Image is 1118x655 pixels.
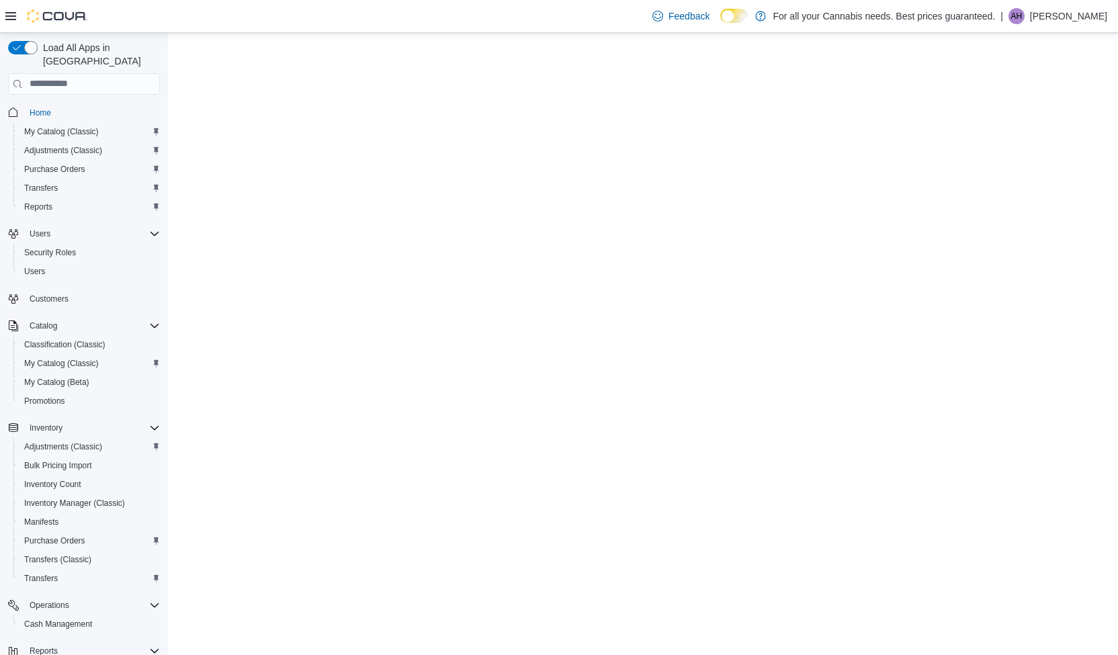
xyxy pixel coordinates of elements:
[24,291,74,307] a: Customers
[19,180,63,196] a: Transfers
[13,179,165,198] button: Transfers
[24,573,58,584] span: Transfers
[19,476,87,492] a: Inventory Count
[19,263,160,279] span: Users
[24,145,102,156] span: Adjustments (Classic)
[19,355,104,372] a: My Catalog (Classic)
[19,616,97,632] a: Cash Management
[19,514,160,530] span: Manifests
[773,8,995,24] p: For all your Cannabis needs. Best prices guaranteed.
[24,420,160,436] span: Inventory
[24,498,125,509] span: Inventory Manager (Classic)
[24,535,85,546] span: Purchase Orders
[30,600,69,611] span: Operations
[24,318,62,334] button: Catalog
[24,396,65,406] span: Promotions
[3,316,165,335] button: Catalog
[3,224,165,243] button: Users
[669,9,709,23] span: Feedback
[24,339,105,350] span: Classification (Classic)
[24,597,160,613] span: Operations
[13,456,165,475] button: Bulk Pricing Import
[19,124,160,140] span: My Catalog (Classic)
[19,552,97,568] a: Transfers (Classic)
[1030,8,1107,24] p: [PERSON_NAME]
[24,479,81,490] span: Inventory Count
[19,533,91,549] a: Purchase Orders
[19,263,50,279] a: Users
[19,142,160,159] span: Adjustments (Classic)
[24,247,76,258] span: Security Roles
[19,393,160,409] span: Promotions
[19,570,160,586] span: Transfers
[19,495,160,511] span: Inventory Manager (Classic)
[13,141,165,160] button: Adjustments (Classic)
[24,202,52,212] span: Reports
[24,358,99,369] span: My Catalog (Classic)
[19,457,160,474] span: Bulk Pricing Import
[24,420,68,436] button: Inventory
[24,266,45,277] span: Users
[647,3,715,30] a: Feedback
[19,374,95,390] a: My Catalog (Beta)
[13,437,165,456] button: Adjustments (Classic)
[27,9,87,23] img: Cova
[30,294,69,304] span: Customers
[13,243,165,262] button: Security Roles
[19,439,160,455] span: Adjustments (Classic)
[19,439,107,455] a: Adjustments (Classic)
[13,198,165,216] button: Reports
[30,228,50,239] span: Users
[19,495,130,511] a: Inventory Manager (Classic)
[24,619,92,629] span: Cash Management
[24,126,99,137] span: My Catalog (Classic)
[24,517,58,527] span: Manifests
[168,33,1118,655] iframe: To enrich screen reader interactions, please activate Accessibility in Grammarly extension settings
[19,245,81,261] a: Security Roles
[720,23,721,24] span: Dark Mode
[13,160,165,179] button: Purchase Orders
[24,290,160,307] span: Customers
[24,460,92,471] span: Bulk Pricing Import
[24,104,160,121] span: Home
[19,374,160,390] span: My Catalog (Beta)
[24,597,75,613] button: Operations
[30,320,57,331] span: Catalog
[19,180,160,196] span: Transfers
[3,289,165,308] button: Customers
[19,337,160,353] span: Classification (Classic)
[19,161,160,177] span: Purchase Orders
[13,475,165,494] button: Inventory Count
[30,107,51,118] span: Home
[24,318,160,334] span: Catalog
[13,122,165,141] button: My Catalog (Classic)
[19,161,91,177] a: Purchase Orders
[1008,8,1025,24] div: Ashton Hanlon
[13,615,165,634] button: Cash Management
[13,373,165,392] button: My Catalog (Beta)
[24,226,160,242] span: Users
[19,457,97,474] a: Bulk Pricing Import
[13,392,165,410] button: Promotions
[1011,8,1023,24] span: AH
[13,262,165,281] button: Users
[19,199,58,215] a: Reports
[19,355,160,372] span: My Catalog (Classic)
[13,513,165,531] button: Manifests
[19,552,160,568] span: Transfers (Classic)
[19,533,160,549] span: Purchase Orders
[24,441,102,452] span: Adjustments (Classic)
[19,142,107,159] a: Adjustments (Classic)
[24,377,89,388] span: My Catalog (Beta)
[13,494,165,513] button: Inventory Manager (Classic)
[24,164,85,175] span: Purchase Orders
[19,393,71,409] a: Promotions
[3,596,165,615] button: Operations
[19,124,104,140] a: My Catalog (Classic)
[3,419,165,437] button: Inventory
[24,105,56,121] a: Home
[13,569,165,588] button: Transfers
[19,616,160,632] span: Cash Management
[24,554,91,565] span: Transfers (Classic)
[720,9,748,23] input: Dark Mode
